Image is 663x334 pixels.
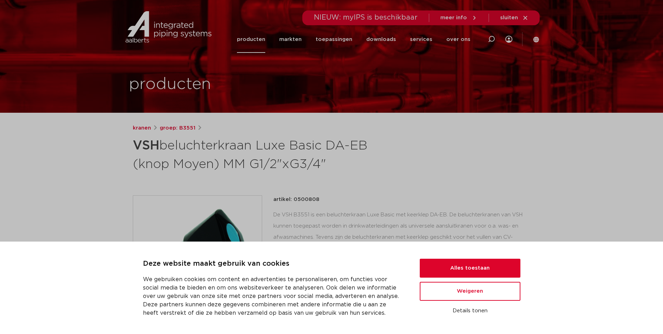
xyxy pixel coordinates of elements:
[500,15,528,21] a: sluiten
[133,124,151,132] a: kranen
[273,209,531,279] div: De VSH B3551 is een beluchterkraan Luxe Basic met keerklep DA-EB. De beluchterkranen van VSH kunn...
[314,14,418,21] span: NIEUW: myIPS is beschikbaar
[237,26,470,53] nav: Menu
[440,15,477,21] a: meer info
[410,26,432,53] a: services
[133,135,395,173] h1: beluchterkraan Luxe Basic DA-EB (knop Moyen) MM G1/2"xG3/4"
[420,259,520,278] button: Alles toestaan
[129,73,211,96] h1: producten
[420,305,520,317] button: Details tonen
[133,196,262,325] img: Product Image for VSH beluchterkraan Luxe Basic DA-EB (knop Moyen) MM G1/2"xG3/4"
[366,26,396,53] a: downloads
[316,26,352,53] a: toepassingen
[500,15,518,20] span: sluiten
[160,124,195,132] a: groep: B3551
[237,26,265,53] a: producten
[440,15,467,20] span: meer info
[279,26,302,53] a: markten
[133,139,159,152] strong: VSH
[143,258,403,270] p: Deze website maakt gebruik van cookies
[420,282,520,301] button: Weigeren
[273,195,319,204] p: artikel: 0500808
[446,26,470,53] a: over ons
[143,275,403,317] p: We gebruiken cookies om content en advertenties te personaliseren, om functies voor social media ...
